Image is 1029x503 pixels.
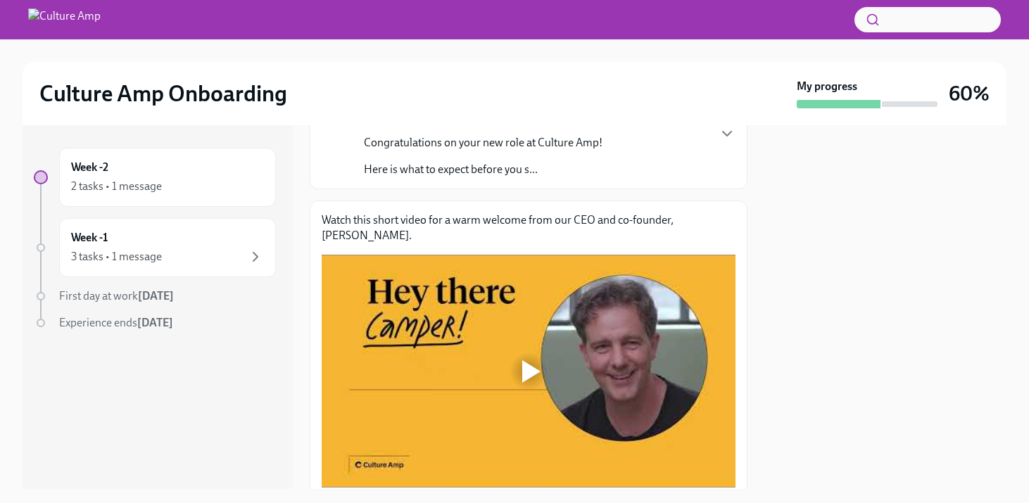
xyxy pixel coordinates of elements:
[71,160,108,175] h6: Week -2
[137,316,173,329] strong: [DATE]
[364,135,602,151] p: Congratulations on your new role at Culture Amp!
[322,212,736,243] p: Watch this short video for a warm welcome from our CEO and co-founder, [PERSON_NAME].
[39,79,287,108] h2: Culture Amp Onboarding
[34,148,276,207] a: Week -22 tasks • 1 message
[28,8,101,31] img: Culture Amp
[59,289,174,303] span: First day at work
[59,316,173,329] span: Experience ends
[949,81,990,106] h3: 60%
[71,230,108,246] h6: Week -1
[71,179,162,194] div: 2 tasks • 1 message
[34,288,276,304] a: First day at work[DATE]
[797,79,857,94] strong: My progress
[71,249,162,265] div: 3 tasks • 1 message
[138,289,174,303] strong: [DATE]
[364,162,602,177] p: Here is what to expect before you s...
[34,218,276,277] a: Week -13 tasks • 1 message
